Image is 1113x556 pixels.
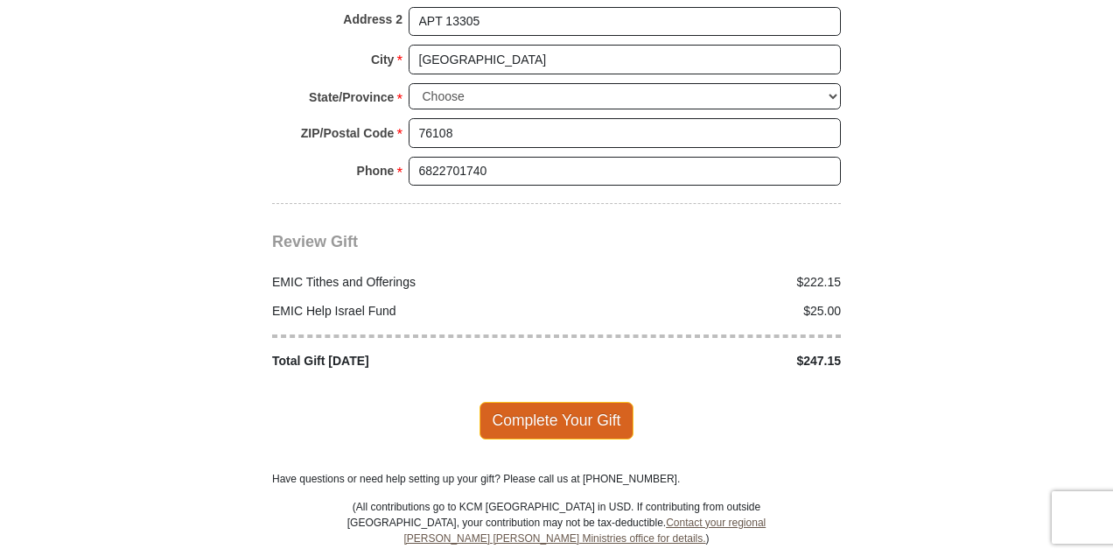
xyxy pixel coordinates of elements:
[263,302,557,320] div: EMIC Help Israel Fund
[357,158,395,183] strong: Phone
[403,517,766,545] a: Contact your regional [PERSON_NAME] [PERSON_NAME] Ministries office for details.
[263,352,557,370] div: Total Gift [DATE]
[479,402,634,439] span: Complete Your Gift
[343,7,402,32] strong: Address 2
[272,233,358,250] span: Review Gift
[556,273,850,292] div: $222.15
[301,121,395,145] strong: ZIP/Postal Code
[556,302,850,320] div: $25.00
[556,352,850,370] div: $247.15
[272,471,841,487] p: Have questions or need help setting up your gift? Please call us at [PHONE_NUMBER].
[309,85,394,109] strong: State/Province
[263,273,557,292] div: EMIC Tithes and Offerings
[371,47,394,72] strong: City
